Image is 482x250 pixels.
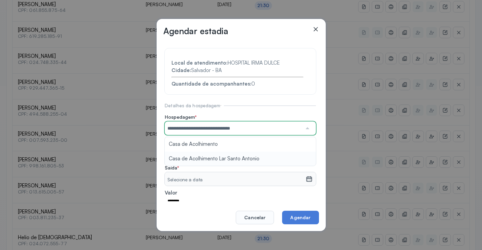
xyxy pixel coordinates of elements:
[165,190,177,196] span: Valor
[171,67,191,73] strong: Cidade:
[171,81,251,87] strong: Quantidade de acompanhantes:
[282,211,319,224] button: Agendar
[171,80,303,88] div: 0
[171,60,228,66] strong: Local de atendimento:
[163,26,228,36] h3: Agendar estadia
[165,137,316,152] li: Casa de Acolhimento
[165,165,179,171] span: Saída
[171,59,303,67] div: HOSPITAL IRMA DULCE
[236,211,274,224] button: Cancelar
[165,103,220,109] span: Detalhes da hospedagem
[165,152,316,166] li: Casa de Acolhimento Lar Santo Antonio
[165,114,197,120] span: Hospedagem
[167,177,303,183] small: Selecione a data
[171,67,303,74] div: Salvador - BA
